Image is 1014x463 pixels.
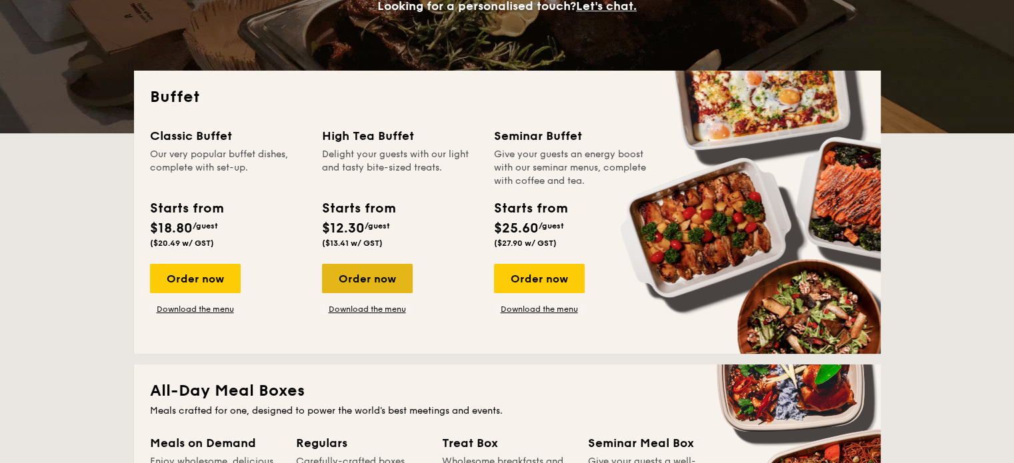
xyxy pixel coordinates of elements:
div: Meals crafted for one, designed to power the world's best meetings and events. [150,404,865,418]
div: Regulars [296,434,426,452]
h2: Buffet [150,87,865,108]
span: ($13.41 w/ GST) [322,238,383,248]
span: ($20.49 w/ GST) [150,238,214,248]
a: Download the menu [494,304,585,314]
span: /guest [365,221,390,231]
div: Our very popular buffet dishes, complete with set-up. [150,148,306,188]
div: Starts from [494,199,567,219]
div: Meals on Demand [150,434,280,452]
span: /guest [539,221,564,231]
div: Starts from [150,199,223,219]
div: Give your guests an energy boost with our seminar menus, complete with coffee and tea. [494,148,650,188]
div: Order now [150,264,241,293]
span: $18.80 [150,221,193,236]
a: Download the menu [322,304,413,314]
a: Download the menu [150,304,241,314]
div: Delight your guests with our light and tasty bite-sized treats. [322,148,478,188]
div: Classic Buffet [150,127,306,145]
span: ($27.90 w/ GST) [494,238,557,248]
span: $25.60 [494,221,539,236]
div: Starts from [322,199,395,219]
h2: All-Day Meal Boxes [150,380,865,402]
span: /guest [193,221,218,231]
div: Treat Box [442,434,572,452]
div: High Tea Buffet [322,127,478,145]
span: $12.30 [322,221,365,236]
div: Seminar Meal Box [588,434,718,452]
div: Seminar Buffet [494,127,650,145]
div: Order now [494,264,585,293]
div: Order now [322,264,413,293]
